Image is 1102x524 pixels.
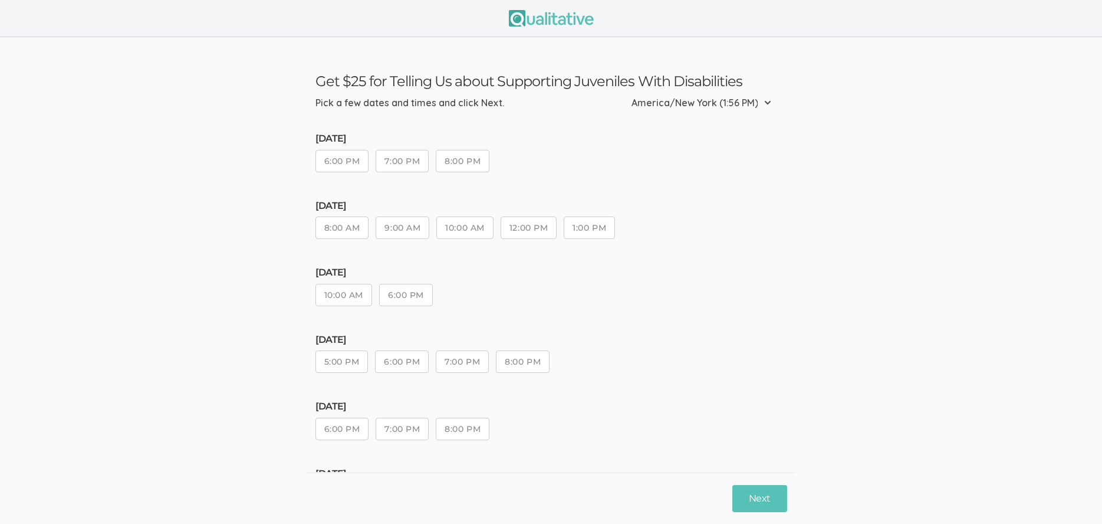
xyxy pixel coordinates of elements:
[379,284,433,306] button: 6:00 PM
[376,418,429,440] button: 7:00 PM
[315,284,372,306] button: 10:00 AM
[732,484,787,512] button: Next
[496,351,550,373] button: 8:00 PM
[315,150,369,172] button: 6:00 PM
[315,469,623,479] h5: [DATE]
[315,133,623,144] h5: [DATE]
[436,418,489,440] button: 8:00 PM
[376,150,429,172] button: 7:00 PM
[436,150,489,172] button: 8:00 PM
[315,351,369,373] button: 5:00 PM
[564,217,615,239] button: 1:00 PM
[315,335,623,345] h5: [DATE]
[436,217,493,239] button: 10:00 AM
[315,73,787,90] h3: Get $25 for Telling Us about Supporting Juveniles With Disabilities
[501,217,557,239] button: 12:00 PM
[315,217,369,239] button: 8:00 AM
[436,351,489,373] button: 7:00 PM
[315,401,623,412] h5: [DATE]
[376,217,429,239] button: 9:00 AM
[315,96,504,110] div: Pick a few dates and times and click Next.
[315,201,623,211] h5: [DATE]
[315,267,623,278] h5: [DATE]
[315,418,369,440] button: 6:00 PM
[375,351,429,373] button: 6:00 PM
[509,10,594,27] img: Qualitative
